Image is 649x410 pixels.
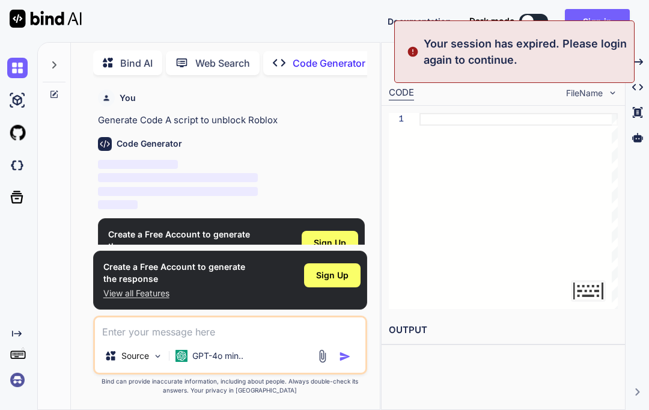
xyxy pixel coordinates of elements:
p: Your session has expired. Please login again to continue. [424,35,627,68]
span: FileName [566,87,603,99]
p: Bind can provide inaccurate information, including about people. Always double-check its answers.... [93,377,367,395]
p: Generate Code A script to unblock Roblox [98,114,365,127]
img: alert [407,35,419,68]
img: attachment [315,349,329,363]
img: GPT-4o mini [175,350,187,362]
p: Bind AI [120,56,153,70]
img: Pick Models [153,351,163,361]
img: chevron down [608,88,618,98]
p: Web Search [195,56,250,70]
span: ‌ [98,200,138,209]
h6: You [120,92,136,104]
img: darkCloudIdeIcon [7,155,28,176]
img: Bind AI [10,10,82,28]
h1: Create a Free Account to generate the response [108,228,250,252]
span: ‌ [98,160,178,169]
p: View all Features [103,287,245,299]
img: icon [339,350,351,363]
img: signin [7,370,28,390]
div: 1 [389,113,404,126]
span: Documentation [388,16,451,26]
img: ai-studio [7,90,28,111]
h6: Code Generator [117,138,182,150]
span: Dark mode [469,15,514,27]
img: githubLight [7,123,28,143]
button: Documentation [388,15,451,28]
h2: OUTPUT [382,316,625,344]
div: CODE [389,86,414,100]
span: ‌ [98,187,258,196]
span: Sign Up [314,237,346,249]
button: Sign in [565,9,630,33]
p: GPT-4o min.. [192,350,243,362]
p: Code Generator [293,56,365,70]
h1: Create a Free Account to generate the response [103,261,245,285]
span: ‌ [98,173,258,182]
img: chat [7,58,28,78]
p: Source [121,350,149,362]
span: Sign Up [316,269,349,281]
